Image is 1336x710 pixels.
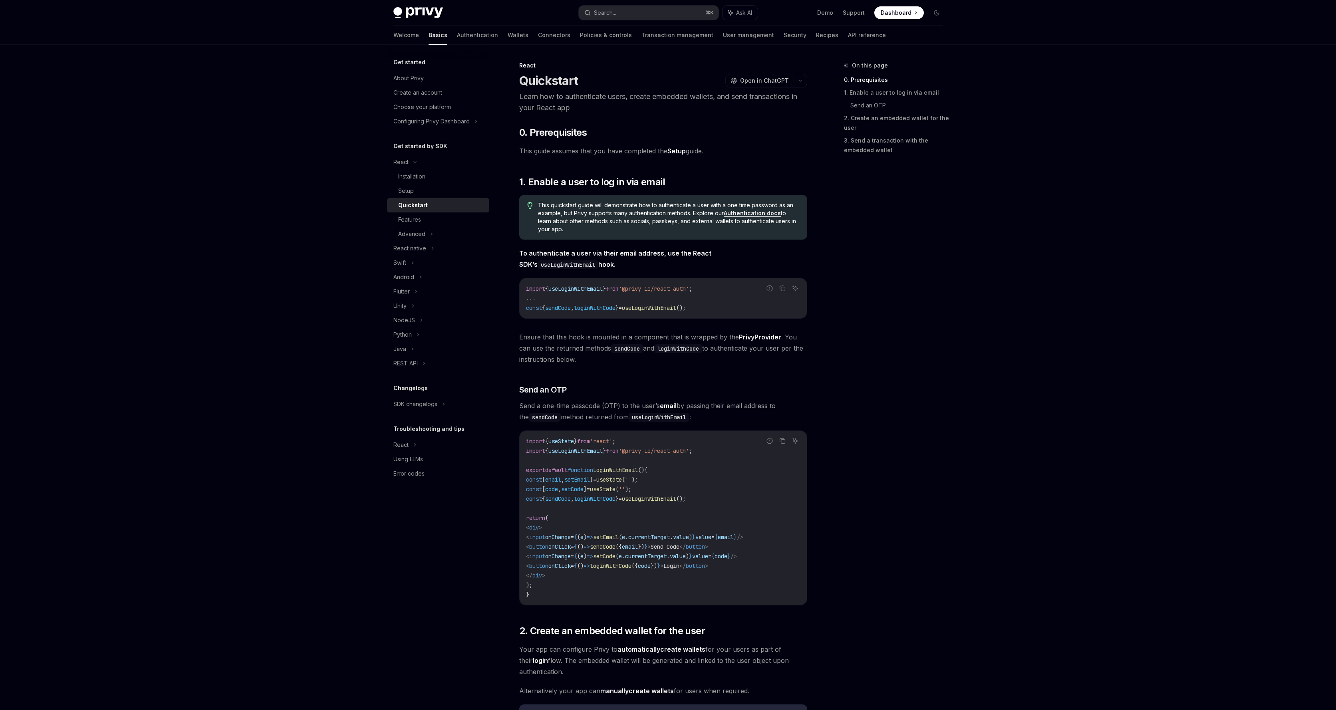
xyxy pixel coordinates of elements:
[584,553,587,560] span: )
[612,438,615,445] span: ;
[574,438,577,445] span: }
[526,553,529,560] span: <
[545,486,558,493] span: code
[526,495,542,502] span: const
[638,562,651,569] span: code
[660,562,663,569] span: >
[538,260,598,269] code: useLoginWithEmail
[615,304,619,311] span: }
[545,476,561,483] span: email
[724,210,781,217] a: Authentication docs
[393,244,426,253] div: React native
[571,543,574,550] span: =
[584,543,590,550] span: =>
[393,399,437,409] div: SDK changelogs
[723,6,758,20] button: Ask AI
[641,26,713,45] a: Transaction management
[574,304,615,311] span: loginWithCode
[734,533,737,541] span: }
[519,249,711,268] strong: To authenticate a user via their email address, use the React SDK’s hook.
[593,476,596,483] span: =
[545,466,568,474] span: default
[526,285,545,292] span: import
[393,301,407,311] div: Unity
[393,383,428,393] h5: Changelogs
[689,533,692,541] span: )
[393,58,425,67] h5: Get started
[548,543,571,550] span: onClick
[558,486,561,493] span: ,
[679,562,686,569] span: </
[790,436,800,446] button: Ask AI
[631,476,638,483] span: );
[526,486,542,493] span: const
[625,533,628,541] span: .
[519,176,665,188] span: 1. Enable a user to log in via email
[603,285,606,292] span: }
[398,172,425,181] div: Installation
[777,436,788,446] button: Copy the contents from the code block
[393,344,406,354] div: Java
[574,495,615,502] span: loginWithCode
[579,6,719,20] button: Search...⌘K
[689,553,692,560] span: }
[398,229,425,239] div: Advanced
[676,495,686,502] span: ();
[881,9,911,17] span: Dashboard
[615,543,622,550] span: ({
[590,562,631,569] span: loginWithCode
[580,533,584,541] span: e
[519,145,807,157] span: This guide assumes that you have completed the guide.
[715,533,718,541] span: {
[393,88,442,97] div: Create an account
[519,384,567,395] span: Send an OTP
[584,533,587,541] span: )
[615,495,619,502] span: }
[519,61,807,69] div: React
[711,533,715,541] span: =
[545,304,571,311] span: sendCode
[577,533,580,541] span: (
[689,447,692,454] span: ;
[660,402,677,410] strong: email
[539,524,542,531] span: >
[574,533,577,541] span: {
[393,359,418,368] div: REST API
[695,533,711,541] span: value
[398,200,428,210] div: Quickstart
[577,543,584,550] span: ()
[790,283,800,294] button: Ask AI
[667,553,670,560] span: .
[628,533,670,541] span: currentTarget
[387,452,489,466] a: Using LLMs
[387,100,489,114] a: Choose your platform
[519,400,807,422] span: Send a one-time passcode (OTP) to the user’s by passing their email address to the method returne...
[679,543,686,550] span: </
[667,147,686,155] a: Setup
[529,533,545,541] span: input
[844,134,949,157] a: 3. Send a transaction with the embedded wallet
[548,438,574,445] span: useState
[526,514,545,522] span: return
[526,524,529,531] span: <
[708,553,711,560] span: =
[617,645,705,654] a: automaticallycreate wallets
[577,562,584,569] span: ()
[644,466,647,474] span: {
[542,572,545,579] span: >
[670,533,673,541] span: .
[606,447,619,454] span: from
[393,73,424,83] div: About Privy
[777,283,788,294] button: Copy the contents from the code block
[393,102,451,112] div: Choose your platform
[619,553,622,560] span: e
[619,533,622,541] span: (
[692,533,695,541] span: }
[715,553,727,560] span: code
[393,141,447,151] h5: Get started by SDK
[571,553,574,560] span: =
[393,26,419,45] a: Welcome
[615,486,619,493] span: (
[571,533,574,541] span: =
[590,486,615,493] span: useState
